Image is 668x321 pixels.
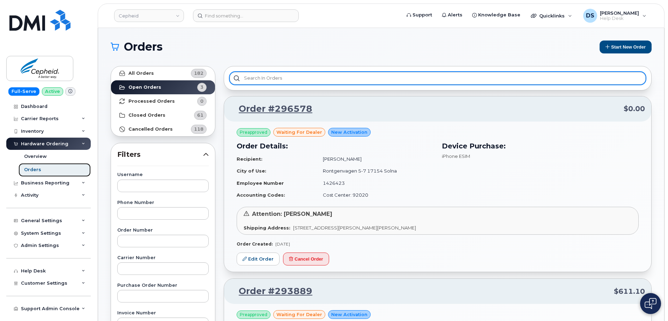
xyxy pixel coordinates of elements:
span: [STREET_ADDRESS][PERSON_NAME][PERSON_NAME] [293,225,416,231]
label: Purchase Order Number [117,283,209,288]
span: $0.00 [624,104,645,114]
a: Cancelled Orders118 [111,122,215,136]
span: New Activation [331,311,368,318]
td: Cost Center: 92020 [317,189,433,201]
strong: Open Orders [128,85,161,90]
span: New Activation [331,129,368,136]
span: Filters [117,149,203,160]
td: 1426423 [317,177,433,189]
strong: Accounting Codes: [237,192,285,198]
span: waiting for dealer [276,129,322,136]
label: Carrier Number [117,256,209,260]
img: Open chat [645,298,656,309]
span: 3 [200,84,203,90]
a: Order #296578 [230,103,312,115]
strong: All Orders [128,71,154,76]
a: Edit Order [237,253,280,265]
a: All Orders182 [111,66,215,80]
strong: City of Use: [237,168,266,174]
strong: Recipient: [237,156,262,162]
span: Preapproved [240,312,267,318]
button: Cancel Order [283,253,329,265]
strong: Order Created: [237,241,273,247]
span: iPhone ESIM [442,153,470,159]
label: Phone Number [117,200,209,205]
label: Invoice Number [117,311,209,315]
strong: Employee Number [237,180,284,186]
h3: Device Purchase: [442,141,639,151]
span: Preapproved [240,129,267,136]
a: Processed Orders0 [111,94,215,108]
strong: Processed Orders [128,99,175,104]
span: 182 [194,70,203,76]
span: 118 [194,126,203,132]
td: Rontgenvagen 5-7 17154 Solna [317,165,433,177]
input: Search in orders [230,72,646,85]
span: 0 [200,98,203,104]
a: Open Orders3 [111,80,215,94]
a: Order #293889 [230,285,312,298]
a: Closed Orders61 [111,108,215,122]
span: 61 [197,112,203,118]
span: Orders [124,42,163,52]
span: Attention: [PERSON_NAME] [252,211,332,217]
label: Order Number [117,228,209,233]
button: Start New Order [600,41,652,53]
span: $611.10 [614,286,645,297]
label: Username [117,173,209,177]
td: [PERSON_NAME] [317,153,433,165]
span: [DATE] [275,241,290,247]
strong: Shipping Address: [244,225,290,231]
strong: Cancelled Orders [128,126,173,132]
strong: Closed Orders [128,112,165,118]
span: waiting for dealer [276,311,322,318]
h3: Order Details: [237,141,433,151]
